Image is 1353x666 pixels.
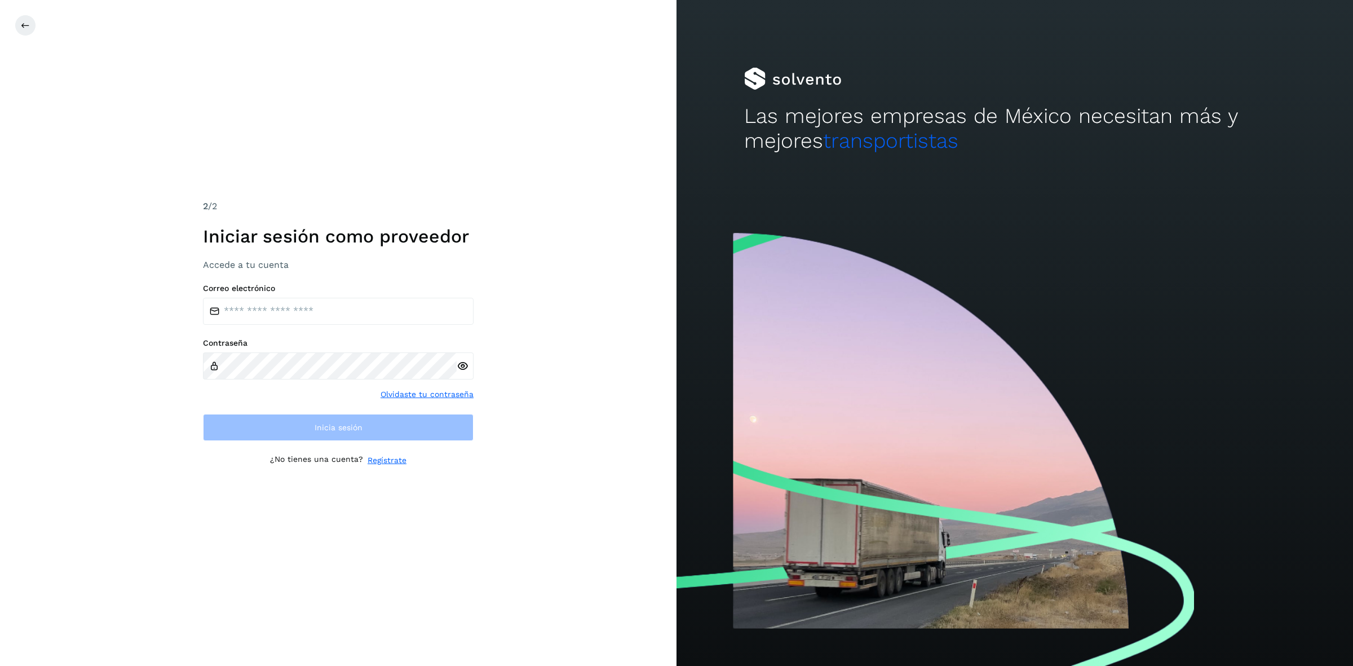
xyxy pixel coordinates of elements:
[203,414,474,441] button: Inicia sesión
[381,389,474,400] a: Olvidaste tu contraseña
[368,455,406,466] a: Regístrate
[203,201,208,211] span: 2
[823,129,958,153] span: transportistas
[203,200,474,213] div: /2
[203,338,474,348] label: Contraseña
[315,424,362,431] span: Inicia sesión
[203,259,474,270] h3: Accede a tu cuenta
[203,226,474,247] h1: Iniciar sesión como proveedor
[203,284,474,293] label: Correo electrónico
[744,104,1285,154] h2: Las mejores empresas de México necesitan más y mejores
[270,455,363,466] p: ¿No tienes una cuenta?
